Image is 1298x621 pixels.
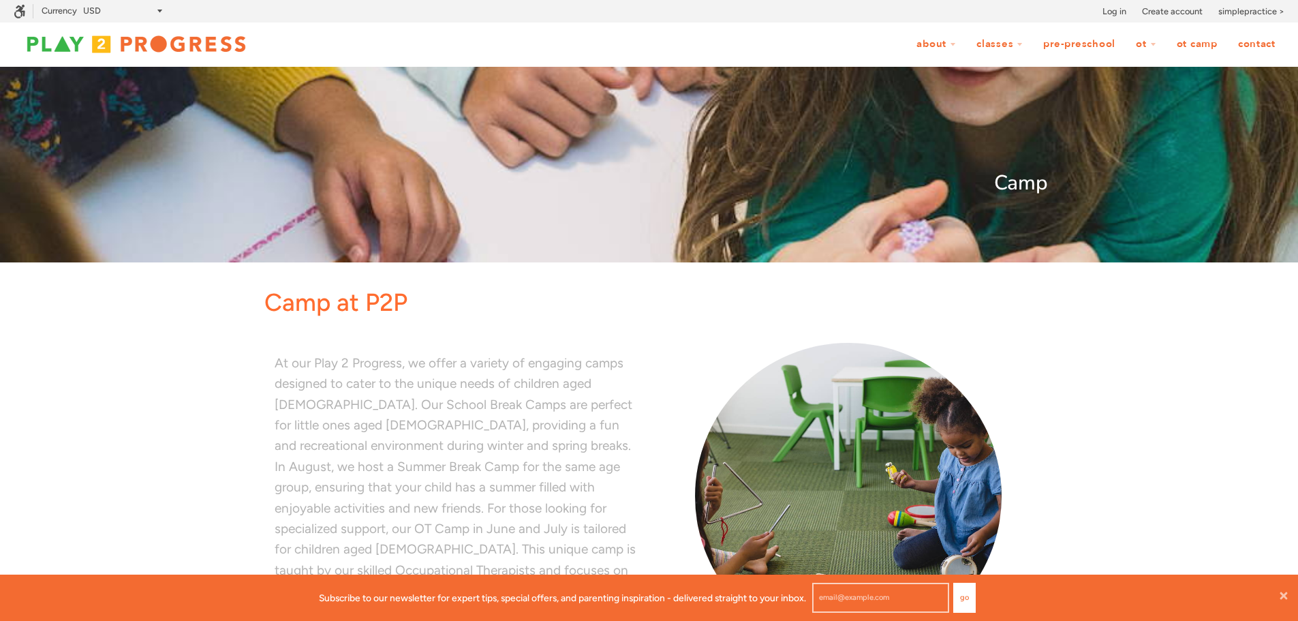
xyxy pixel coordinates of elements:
[1218,5,1284,18] a: simplepractice >
[953,583,976,613] button: Go
[42,5,77,16] label: Currency
[319,590,806,605] p: Subscribe to our newsletter for expert tips, special offers, and parenting inspiration - delivere...
[908,31,965,57] a: About
[968,31,1032,57] a: Classes
[1102,5,1126,18] a: Log in
[264,283,1048,322] p: Camp at P2P
[251,167,1048,200] p: Camp
[1142,5,1203,18] a: Create account
[14,31,259,58] img: Play2Progress logo
[1034,31,1124,57] a: Pre-Preschool
[1168,31,1226,57] a: OT Camp
[1127,31,1165,57] a: OT
[812,583,949,613] input: email@example.com
[1229,31,1284,57] a: Contact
